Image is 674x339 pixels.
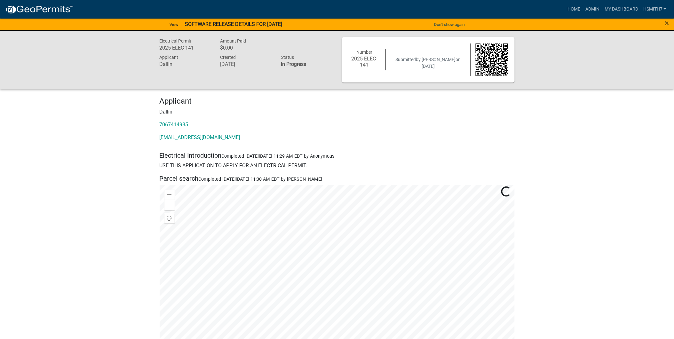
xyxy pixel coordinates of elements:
[220,45,271,51] h6: $0.00
[348,56,381,68] h6: 2025-ELEC-141
[220,38,246,43] span: Amount Paid
[432,19,467,30] button: Don't show again
[220,61,271,67] h6: [DATE]
[665,19,669,28] span: ×
[665,19,669,27] button: Close
[160,162,515,169] p: USE THIS APPLICATION TO APPLY FOR AN ELECTRICAL PERMIT.
[281,61,306,67] strong: In Progress
[164,200,175,210] div: Zoom out
[160,97,515,106] h4: Applicant
[160,175,515,182] h5: Parcel search
[281,55,294,60] span: Status
[395,57,461,69] span: Submitted on [DATE]
[160,108,515,116] p: Dallin
[160,152,515,159] h5: Electrical Introduction
[565,3,583,15] a: Home
[160,134,240,140] a: [EMAIL_ADDRESS][DOMAIN_NAME]
[222,154,335,159] span: Completed [DATE][DATE] 11:29 AM EDT by Anonymous
[641,3,669,15] a: hsmith7
[160,45,211,51] h6: 2025-ELEC-141
[167,19,181,30] a: View
[185,21,282,27] strong: SOFTWARE RELEASE DETAILS FOR [DATE]
[583,3,602,15] a: Admin
[164,213,175,224] div: Find my location
[220,55,236,60] span: Created
[160,61,211,67] h6: Dallin
[199,177,322,182] span: Completed [DATE][DATE] 11:30 AM EDT by [PERSON_NAME]
[416,57,456,62] span: by [PERSON_NAME]
[602,3,641,15] a: My Dashboard
[164,190,175,200] div: Zoom in
[476,43,508,76] img: QR code
[160,122,188,128] a: 7067414985
[160,38,192,43] span: Electrical Permit
[160,55,178,60] span: Applicant
[356,50,372,55] span: Number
